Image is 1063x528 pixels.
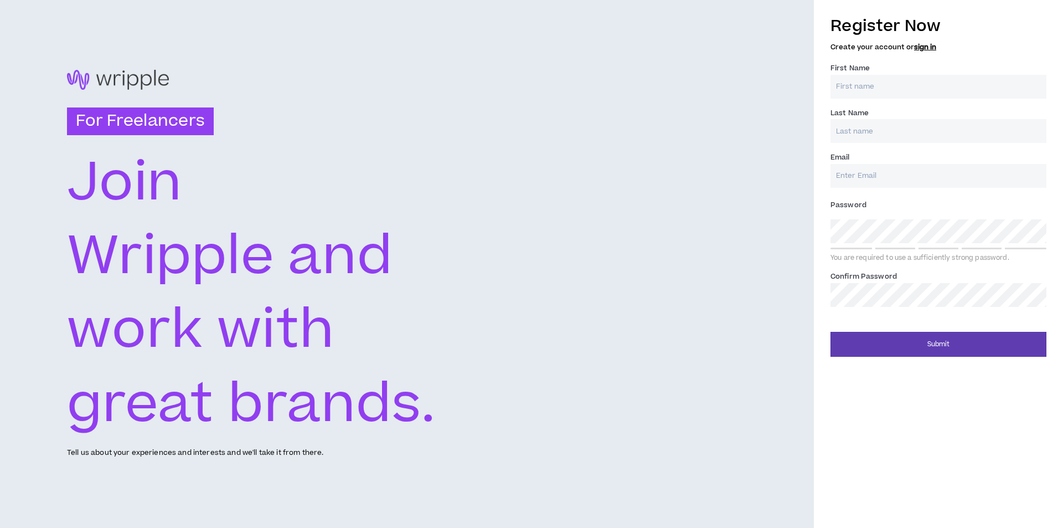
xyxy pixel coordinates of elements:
[67,366,436,443] text: great brands.
[67,292,334,369] text: work with
[914,42,936,52] a: sign in
[830,104,869,122] label: Last Name
[830,43,1046,51] h5: Create your account or
[830,200,866,210] span: Password
[830,332,1046,357] button: Submit
[830,14,1046,38] h3: Register Now
[830,59,870,77] label: First Name
[830,268,897,285] label: Confirm Password
[67,145,183,222] text: Join
[67,218,394,295] text: Wripple and
[67,448,323,458] p: Tell us about your experiences and interests and we'll take it from there.
[830,164,1046,188] input: Enter Email
[830,119,1046,143] input: Last name
[830,148,850,166] label: Email
[830,75,1046,99] input: First name
[830,254,1046,263] div: You are required to use a sufficiently strong password.
[67,107,214,135] h3: For Freelancers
